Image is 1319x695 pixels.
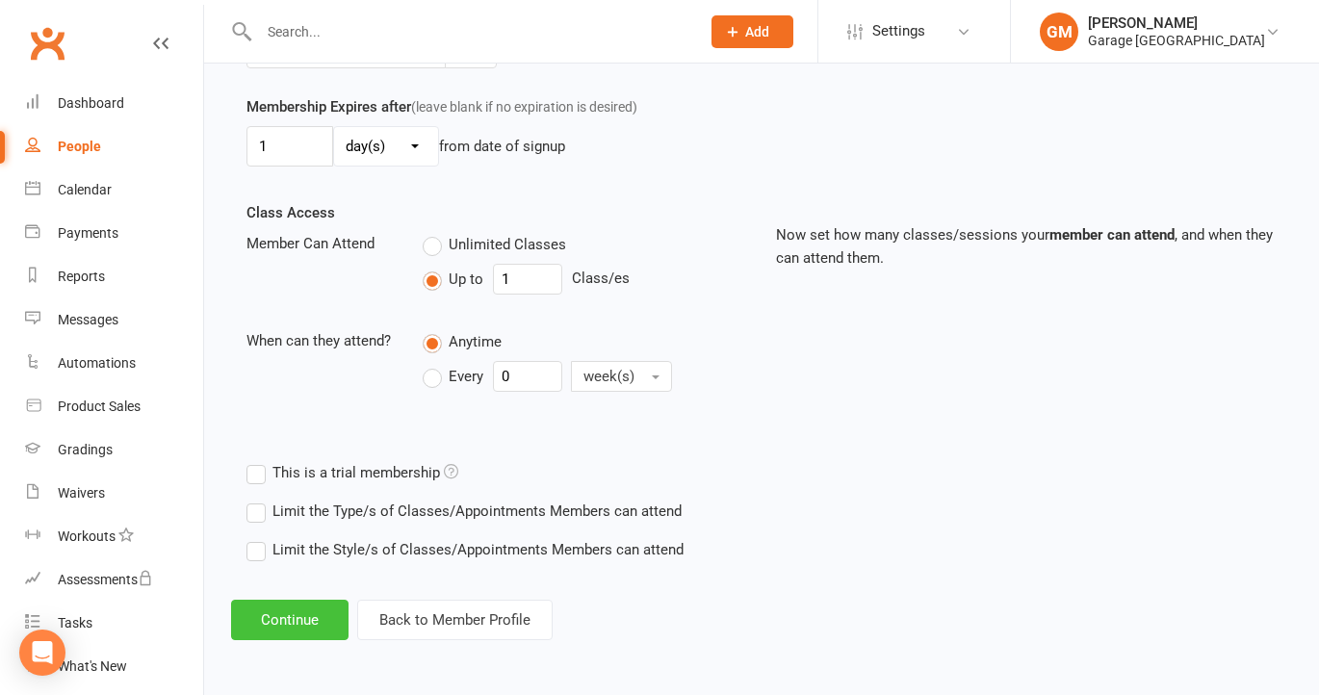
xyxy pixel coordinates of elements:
label: Limit the Style/s of Classes/Appointments Members can attend [246,538,684,561]
div: Assessments [58,572,153,587]
button: week(s) [571,361,672,392]
div: Open Intercom Messenger [19,630,65,676]
label: Membership Expires after [246,95,637,118]
div: Reports [58,269,105,284]
div: People [58,139,101,154]
a: Calendar [25,168,203,212]
div: Class/es [423,264,747,295]
button: Add [711,15,793,48]
div: When can they attend? [232,329,408,352]
span: Every [449,365,483,385]
a: Reports [25,255,203,298]
a: Automations [25,342,203,385]
div: Garage [GEOGRAPHIC_DATA] [1088,32,1265,49]
span: week(s) [583,368,634,385]
a: Gradings [25,428,203,472]
p: Now set how many classes/sessions your , and when they can attend them. [776,223,1277,270]
div: Dashboard [58,95,124,111]
div: GM [1040,13,1078,51]
input: Search... [253,18,686,45]
div: Tasks [58,615,92,631]
span: (leave blank if no expiration is desired) [411,99,637,115]
div: Workouts [58,528,116,544]
div: Automations [58,355,136,371]
span: Unlimited Classes [449,233,566,253]
a: Waivers [25,472,203,515]
a: Tasks [25,602,203,645]
div: Waivers [58,485,105,501]
a: Payments [25,212,203,255]
div: Messages [58,312,118,327]
a: Dashboard [25,82,203,125]
div: Payments [58,225,118,241]
a: People [25,125,203,168]
strong: member can attend [1049,226,1175,244]
a: Messages [25,298,203,342]
div: What's New [58,658,127,674]
span: Up to [449,268,483,288]
span: Add [745,24,769,39]
a: Workouts [25,515,203,558]
div: Calendar [58,182,112,197]
span: Anytime [449,330,502,350]
div: Gradings [58,442,113,457]
a: Assessments [25,558,203,602]
div: from date of signup [439,135,565,158]
div: Product Sales [58,399,141,414]
span: Settings [872,10,925,53]
div: Member Can Attend [232,232,408,255]
button: Continue [231,600,349,640]
label: Limit the Type/s of Classes/Appointments Members can attend [246,500,682,523]
label: This is a trial membership [246,461,458,484]
a: What's New [25,645,203,688]
label: Class Access [246,201,335,224]
button: Back to Member Profile [357,600,553,640]
div: [PERSON_NAME] [1088,14,1265,32]
a: Clubworx [23,19,71,67]
a: Product Sales [25,385,203,428]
